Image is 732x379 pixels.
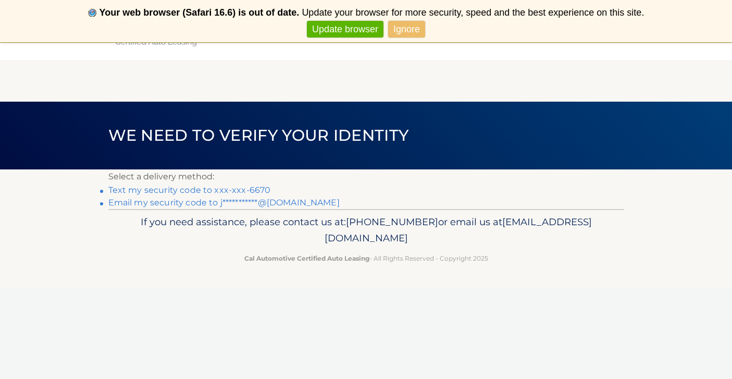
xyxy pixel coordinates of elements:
[115,253,617,264] p: - All Rights Reserved - Copyright 2025
[302,7,644,18] span: Update your browser for more security, speed and the best experience on this site.
[115,214,617,247] p: If you need assistance, please contact us at: or email us at
[388,21,425,38] a: Ignore
[100,7,300,18] b: Your web browser (Safari 16.6) is out of date.
[346,216,438,228] span: [PHONE_NUMBER]
[307,21,383,38] a: Update browser
[108,126,409,145] span: We need to verify your identity
[108,185,271,195] a: Text my security code to xxx-xxx-6670
[244,254,369,262] strong: Cal Automotive Certified Auto Leasing
[108,169,624,184] p: Select a delivery method:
